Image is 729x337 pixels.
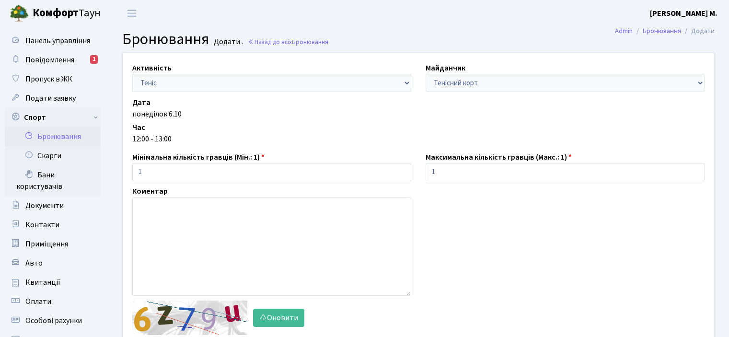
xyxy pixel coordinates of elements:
[90,55,98,64] div: 1
[132,97,150,108] label: Дата
[120,5,144,21] button: Переключити навігацію
[122,28,209,50] span: Бронювання
[426,151,572,163] label: Максимальна кількість гравців (Макс.: 1)
[5,127,101,146] a: Бронювання
[650,8,717,19] a: [PERSON_NAME] М.
[426,62,465,74] label: Майданчик
[25,55,74,65] span: Повідомлення
[5,146,101,165] a: Скарги
[132,62,172,74] label: Активність
[615,26,633,36] a: Admin
[5,108,101,127] a: Спорт
[33,5,101,22] span: Таун
[681,26,715,36] li: Додати
[25,258,43,268] span: Авто
[601,21,729,41] nav: breadcrumb
[5,273,101,292] a: Квитанції
[25,277,60,288] span: Квитанції
[5,165,101,196] a: Бани користувачів
[253,309,304,327] button: Оновити
[5,254,101,273] a: Авто
[25,296,51,307] span: Оплати
[33,5,79,21] b: Комфорт
[5,234,101,254] a: Приміщення
[5,70,101,89] a: Пропуск в ЖК
[132,151,265,163] label: Мінімальна кількість гравців (Мін.: 1)
[132,108,705,120] div: понеділок 6.10
[132,186,168,197] label: Коментар
[292,37,328,46] span: Бронювання
[5,311,101,330] a: Особові рахунки
[25,315,82,326] span: Особові рахунки
[25,220,59,230] span: Контакти
[25,200,64,211] span: Документи
[5,196,101,215] a: Документи
[5,31,101,50] a: Панель управління
[132,301,247,335] img: default
[643,26,681,36] a: Бронювання
[5,89,101,108] a: Подати заявку
[25,239,68,249] span: Приміщення
[212,37,243,46] small: Додати .
[10,4,29,23] img: logo.png
[25,74,72,84] span: Пропуск в ЖК
[132,133,705,145] div: 12:00 - 13:00
[5,215,101,234] a: Контакти
[132,122,145,133] label: Час
[25,35,90,46] span: Панель управління
[5,292,101,311] a: Оплати
[248,37,328,46] a: Назад до всіхБронювання
[5,50,101,70] a: Повідомлення1
[25,93,76,104] span: Подати заявку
